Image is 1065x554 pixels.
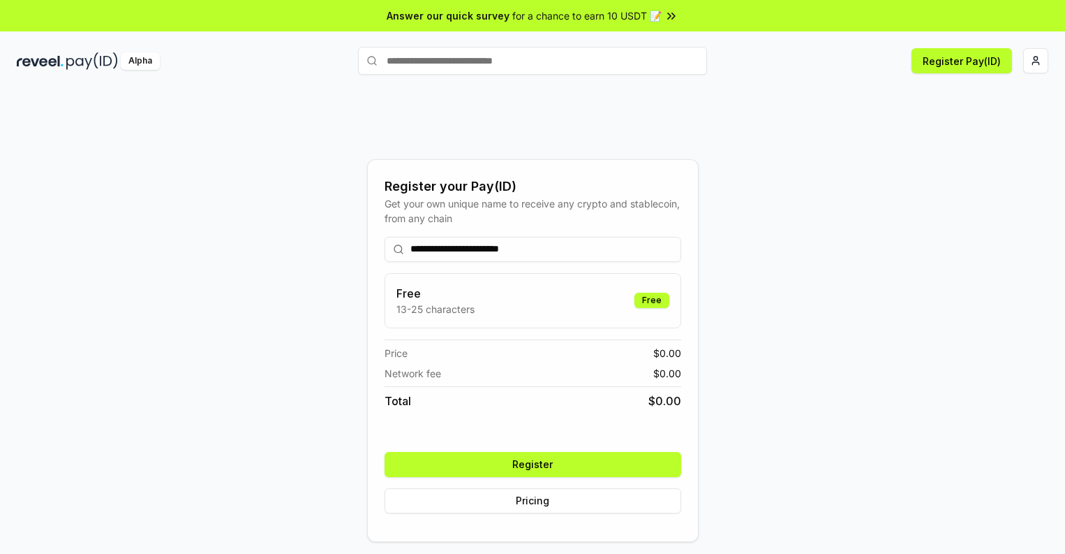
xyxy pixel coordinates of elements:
[385,452,681,477] button: Register
[648,393,681,409] span: $ 0.00
[385,488,681,513] button: Pricing
[634,293,669,308] div: Free
[396,285,475,302] h3: Free
[653,366,681,381] span: $ 0.00
[385,366,441,381] span: Network fee
[387,8,509,23] span: Answer our quick survey
[653,346,681,360] span: $ 0.00
[121,52,160,70] div: Alpha
[396,302,475,316] p: 13-25 characters
[385,177,681,196] div: Register your Pay(ID)
[385,196,681,226] div: Get your own unique name to receive any crypto and stablecoin, from any chain
[385,346,408,360] span: Price
[911,48,1012,73] button: Register Pay(ID)
[66,52,118,70] img: pay_id
[512,8,662,23] span: for a chance to earn 10 USDT 📝
[385,393,411,409] span: Total
[17,52,64,70] img: reveel_dark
